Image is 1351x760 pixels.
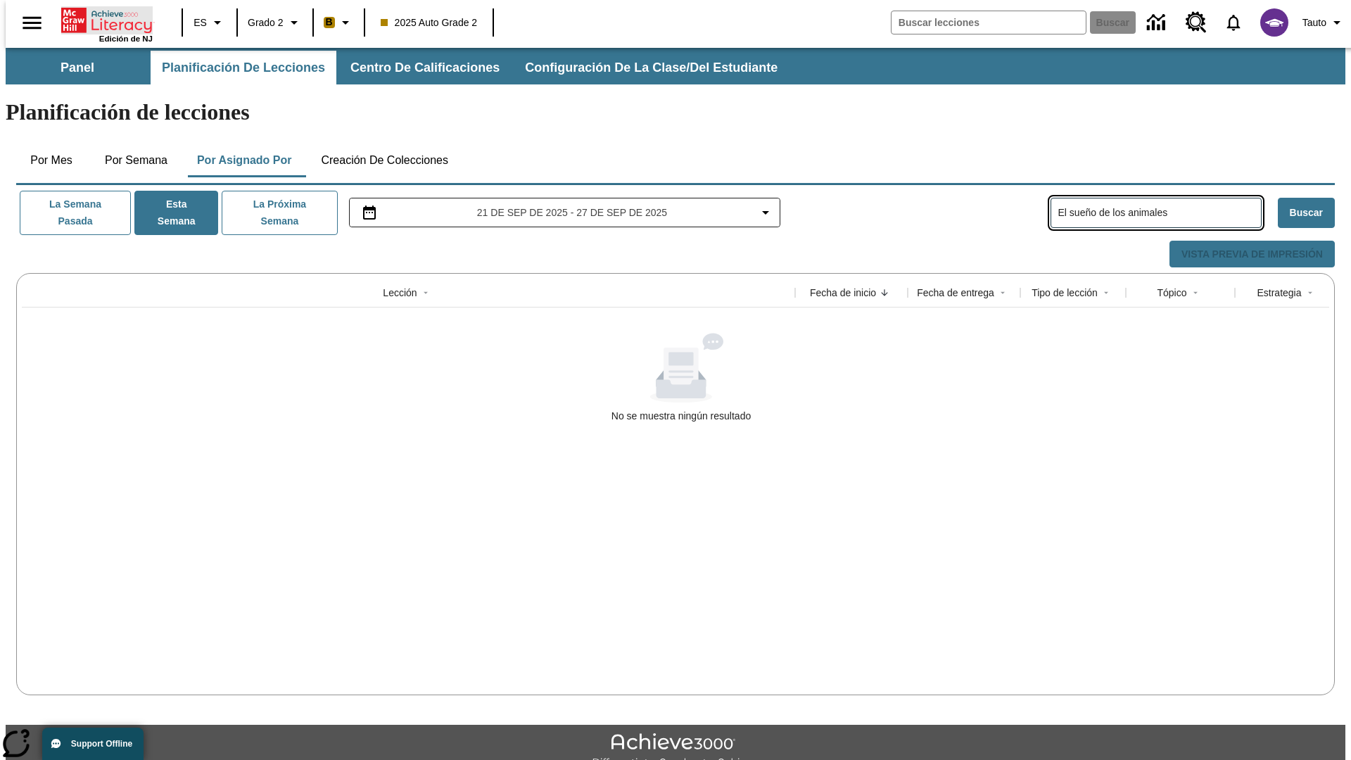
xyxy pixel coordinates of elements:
[11,2,53,44] button: Abrir el menú lateral
[994,284,1011,301] button: Sort
[186,144,303,177] button: Por asignado por
[187,10,232,35] button: Lenguaje: ES, Selecciona un idioma
[1032,286,1098,300] div: Tipo de lección
[61,60,94,76] span: Panel
[477,205,667,220] span: 21 de sep de 2025 - 27 de sep de 2025
[611,409,751,423] div: No se muestra ningún resultado
[61,6,153,34] a: Portada
[1187,284,1204,301] button: Sort
[892,11,1086,34] input: Buscar campo
[1157,286,1186,300] div: Tópico
[525,60,778,76] span: Configuración de la clase/del estudiante
[162,60,325,76] span: Planificación de lecciones
[310,144,459,177] button: Creación de colecciones
[151,51,336,84] button: Planificación de lecciones
[222,191,337,235] button: La próxima semana
[383,286,417,300] div: Lección
[381,15,478,30] span: 2025 Auto Grade 2
[6,48,1345,84] div: Subbarra de navegación
[6,99,1345,125] h1: Planificación de lecciones
[350,60,500,76] span: Centro de calificaciones
[1138,4,1177,42] a: Centro de información
[1260,8,1288,37] img: avatar image
[1302,284,1319,301] button: Sort
[16,144,87,177] button: Por mes
[194,15,207,30] span: ES
[94,144,179,177] button: Por semana
[514,51,789,84] button: Configuración de la clase/del estudiante
[355,204,775,221] button: Seleccione el intervalo de fechas opción del menú
[417,284,434,301] button: Sort
[1257,286,1301,300] div: Estrategia
[42,728,144,760] button: Support Offline
[7,51,148,84] button: Panel
[61,5,153,43] div: Portada
[71,739,132,749] span: Support Offline
[1297,10,1351,35] button: Perfil/Configuración
[134,191,218,235] button: Esta semana
[242,10,308,35] button: Grado: Grado 2, Elige un grado
[6,51,790,84] div: Subbarra de navegación
[917,286,994,300] div: Fecha de entrega
[876,284,893,301] button: Sort
[1177,4,1215,42] a: Centro de recursos, Se abrirá en una pestaña nueva.
[339,51,511,84] button: Centro de calificaciones
[1058,203,1261,223] input: Buscar lecciones asignadas
[99,34,153,43] span: Edición de NJ
[1302,15,1326,30] span: Tauto
[1278,198,1335,228] button: Buscar
[20,191,131,235] button: La semana pasada
[248,15,284,30] span: Grado 2
[318,10,360,35] button: Boost El color de la clase es anaranjado claro. Cambiar el color de la clase.
[326,13,333,31] span: B
[757,204,774,221] svg: Collapse Date Range Filter
[22,333,1340,423] div: No se muestra ningún resultado
[1215,4,1252,41] a: Notificaciones
[1098,284,1115,301] button: Sort
[810,286,876,300] div: Fecha de inicio
[1252,4,1297,41] button: Escoja un nuevo avatar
